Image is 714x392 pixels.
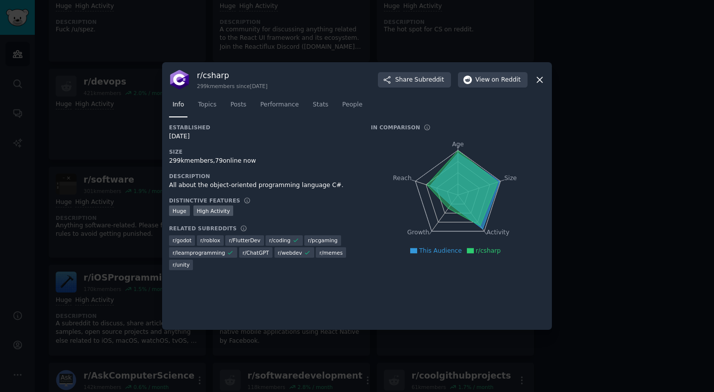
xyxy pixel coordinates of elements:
div: 299k members, 79 online now [169,157,357,166]
h3: In Comparison [371,124,420,131]
span: People [342,100,362,109]
span: r/ coding [269,237,290,244]
span: r/ FlutterDev [229,237,260,244]
tspan: Growth [407,229,429,236]
img: csharp [169,69,190,90]
h3: r/ csharp [197,70,268,81]
a: Topics [194,97,220,117]
a: Info [169,97,187,117]
span: Posts [230,100,246,109]
h3: Related Subreddits [169,225,237,232]
div: High Activity [193,205,234,216]
h3: Size [169,148,357,155]
h3: Description [169,173,357,180]
span: r/ pcgaming [308,237,338,244]
span: Topics [198,100,216,109]
span: r/ godot [173,237,191,244]
span: r/ ChatGPT [243,249,269,256]
h3: Established [169,124,357,131]
span: r/ webdev [278,249,302,256]
span: r/ unity [173,261,189,268]
div: [DATE] [169,132,357,141]
a: People [339,97,366,117]
span: on Reddit [492,76,521,85]
button: Viewon Reddit [458,72,528,88]
span: r/ roblox [200,237,220,244]
span: Subreddit [415,76,444,85]
div: 299k members since [DATE] [197,83,268,90]
span: Info [173,100,184,109]
div: Huge [169,205,190,216]
span: r/ memes [319,249,343,256]
span: r/ learnprogramming [173,249,225,256]
span: This Audience [419,247,462,254]
tspan: Size [504,175,517,182]
a: Posts [227,97,250,117]
span: View [475,76,521,85]
h3: Distinctive Features [169,197,240,204]
a: Performance [257,97,302,117]
span: Share [395,76,444,85]
div: All about the object-oriented programming language C#. [169,181,357,190]
span: Performance [260,100,299,109]
tspan: Reach [393,175,412,182]
a: Stats [309,97,332,117]
button: ShareSubreddit [378,72,451,88]
span: Stats [313,100,328,109]
tspan: Activity [487,229,510,236]
span: r/csharp [476,247,501,254]
tspan: Age [452,141,464,148]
